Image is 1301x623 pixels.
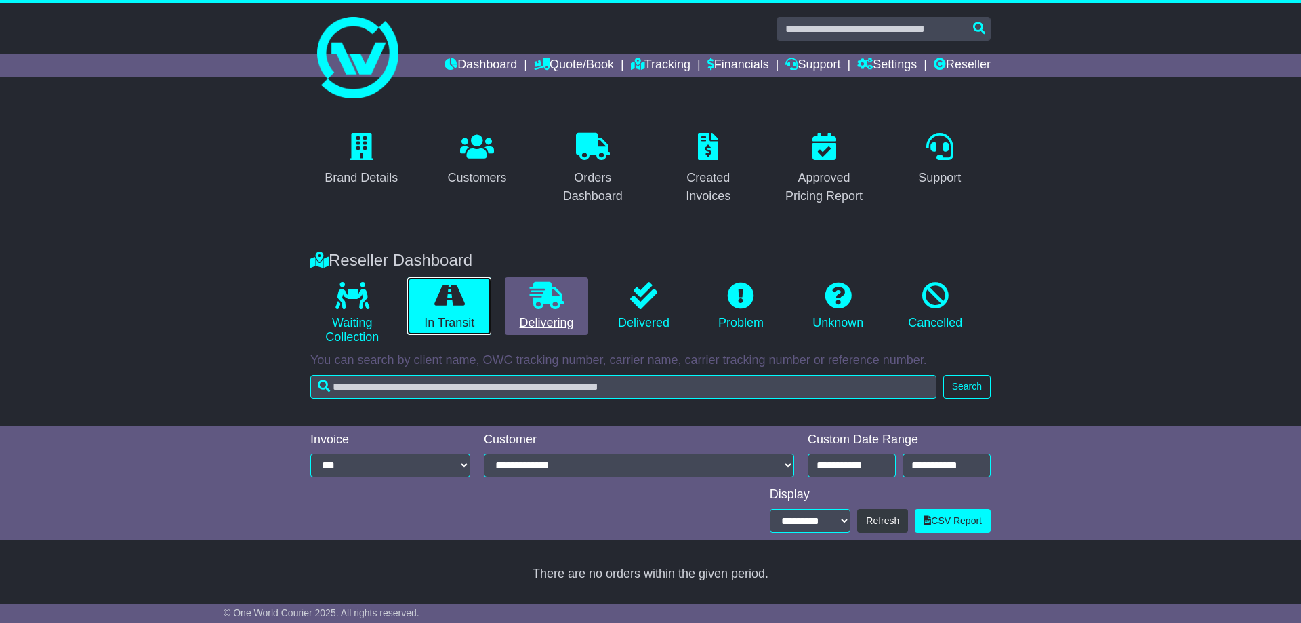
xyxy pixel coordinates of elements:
div: Approved Pricing Report [782,169,867,205]
div: Customers [447,169,506,187]
div: Custom Date Range [808,433,991,447]
a: Support [909,128,970,192]
button: Search [943,375,991,399]
span: © One World Courier 2025. All rights reserved. [224,607,419,618]
div: Invoice [310,433,470,447]
a: Created Invoices [657,128,760,210]
a: Settings [857,54,917,77]
div: Reseller Dashboard [304,251,997,270]
a: Reseller [934,54,991,77]
a: Orders Dashboard [541,128,644,210]
button: Refresh [857,509,908,533]
a: Approved Pricing Report [773,128,875,210]
a: Problem [699,277,783,336]
div: Customer [484,433,794,447]
div: There are no orders within the given period. [310,567,991,582]
p: You can search by client name, OWC tracking number, carrier name, carrier tracking number or refe... [310,353,991,368]
a: Delivered [602,277,685,336]
div: Display [770,487,991,502]
a: In Transit [407,277,491,336]
div: Created Invoices [666,169,751,205]
a: Customers [438,128,515,192]
a: Unknown [796,277,880,336]
a: Cancelled [894,277,977,336]
div: Support [918,169,961,187]
a: CSV Report [915,509,991,533]
a: Financials [707,54,769,77]
div: Brand Details [325,169,398,187]
a: Waiting Collection [310,277,394,350]
a: Dashboard [445,54,517,77]
a: Delivering [505,277,588,336]
a: Tracking [631,54,690,77]
div: Orders Dashboard [550,169,635,205]
a: Brand Details [316,128,407,192]
a: Quote/Book [534,54,614,77]
a: Support [785,54,840,77]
